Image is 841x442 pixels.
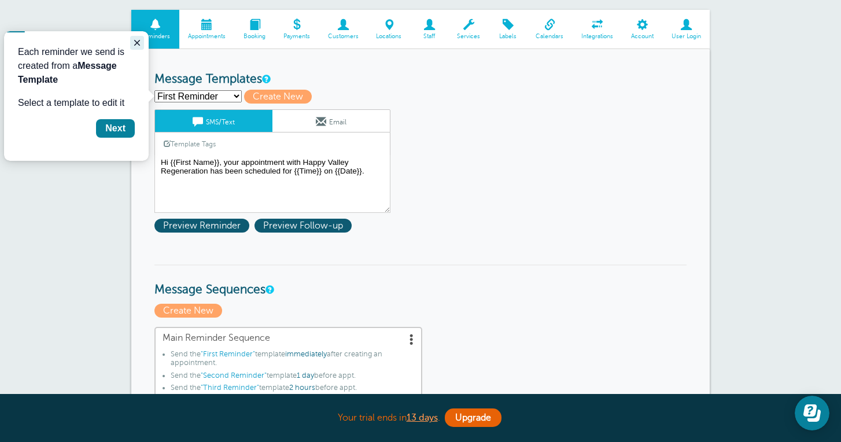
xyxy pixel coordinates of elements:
span: "Third Reminder" [201,384,259,392]
a: Booking [235,10,275,49]
button: Close guide [126,5,140,19]
span: "First Reminder" [201,350,255,358]
span: User Login [668,33,704,40]
span: Services [454,33,484,40]
span: Appointments [185,33,229,40]
a: Staff [411,10,448,49]
iframe: Resource center [795,396,829,430]
a: Create New [154,305,225,316]
a: Message Sequences allow you to setup multiple reminder schedules that can use different Message T... [265,286,272,293]
span: "Second Reminder" [201,371,267,380]
span: Customers [324,33,362,40]
p: Select a template to edit it [14,65,131,79]
li: Send the template before appt. [171,371,414,384]
li: Send the template after creating an appointment. [171,350,414,371]
a: Labels [489,10,527,49]
a: Email [272,110,390,132]
a: Services [448,10,489,49]
span: Locations [373,33,405,40]
span: Create New [244,90,312,104]
a: Appointments [179,10,235,49]
a: 13 days [407,412,438,423]
a: Preview Reminder [154,220,254,231]
span: 2 hours [289,384,315,392]
span: Main Reminder Sequence [163,333,414,344]
span: Booking [241,33,269,40]
div: Your trial ends in . [131,406,710,430]
span: Preview Follow-up [254,219,352,233]
span: Account [628,33,656,40]
li: Send the template before appt. [171,384,414,396]
h3: Message Sequences [154,264,687,297]
a: Upgrade [445,408,501,427]
a: This is the wording for your reminder and follow-up messages. You can create multiple templates i... [262,75,269,83]
span: 1 day [297,371,314,380]
span: Staff [416,33,442,40]
span: Integrations [578,33,617,40]
a: Create New [244,91,317,102]
a: Main Reminder Sequence Send the"First Reminder"templateimmediatelyafter creating an appointment.S... [154,327,422,402]
span: Calendars [533,33,567,40]
span: Payments [280,33,313,40]
a: Template Tags [155,132,224,155]
span: Preview Reminder [154,219,249,233]
h3: Message Templates [154,72,687,87]
span: immediately [285,350,327,358]
span: Reminders [137,33,174,40]
a: Integrations [573,10,622,49]
a: Locations [367,10,411,49]
a: Account [622,10,662,49]
a: User Login [662,10,710,49]
div: Next [101,90,121,104]
a: Customers [319,10,367,49]
a: SMS/Text [155,110,272,132]
textarea: Hi {{First Name}}, your appointment with Happy Valley Regeneration has been scheduled for {{Time}... [154,155,390,213]
span: Create New [154,304,222,318]
span: Labels [495,33,521,40]
a: Calendars [527,10,573,49]
a: Preview Follow-up [254,220,355,231]
a: Payments [274,10,319,49]
iframe: tooltip [4,31,149,161]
